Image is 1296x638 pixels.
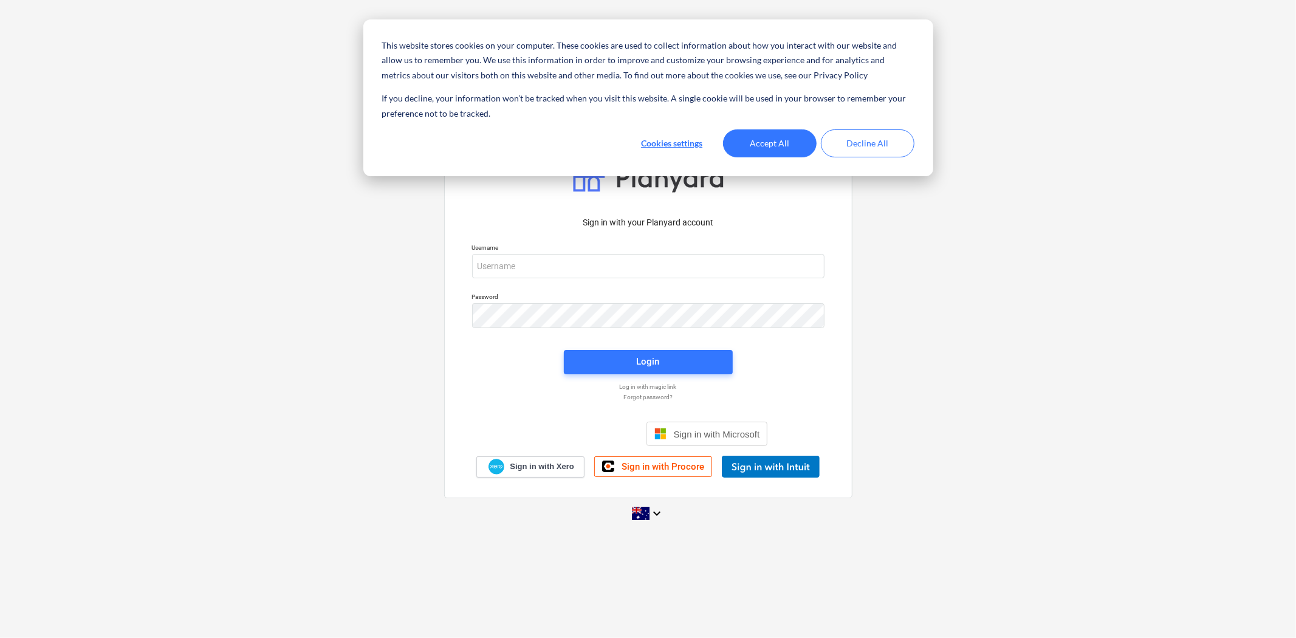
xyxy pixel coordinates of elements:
iframe: Sign in with Google Button [523,420,643,447]
p: If you decline, your information won’t be tracked when you visit this website. A single cookie wi... [382,91,914,121]
div: Login [637,354,660,369]
img: Microsoft logo [654,428,667,440]
div: Cookie banner [363,19,933,176]
button: Decline All [821,129,914,157]
a: Log in with magic link [466,383,831,391]
img: Xero logo [489,459,504,475]
span: Sign in with Microsoft [674,429,760,439]
a: Sign in with Procore [594,456,712,477]
button: Login [564,350,733,374]
button: Cookies settings [625,129,719,157]
input: Username [472,254,825,278]
p: Password [472,293,825,303]
a: Forgot password? [466,393,831,401]
a: Sign in with Xero [476,456,585,478]
button: Accept All [723,129,817,157]
span: Sign in with Procore [622,461,704,472]
p: Sign in with your Planyard account [472,216,825,229]
p: Username [472,244,825,254]
span: Sign in with Xero [510,461,574,472]
i: keyboard_arrow_down [650,506,664,521]
p: This website stores cookies on your computer. These cookies are used to collect information about... [382,38,914,83]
